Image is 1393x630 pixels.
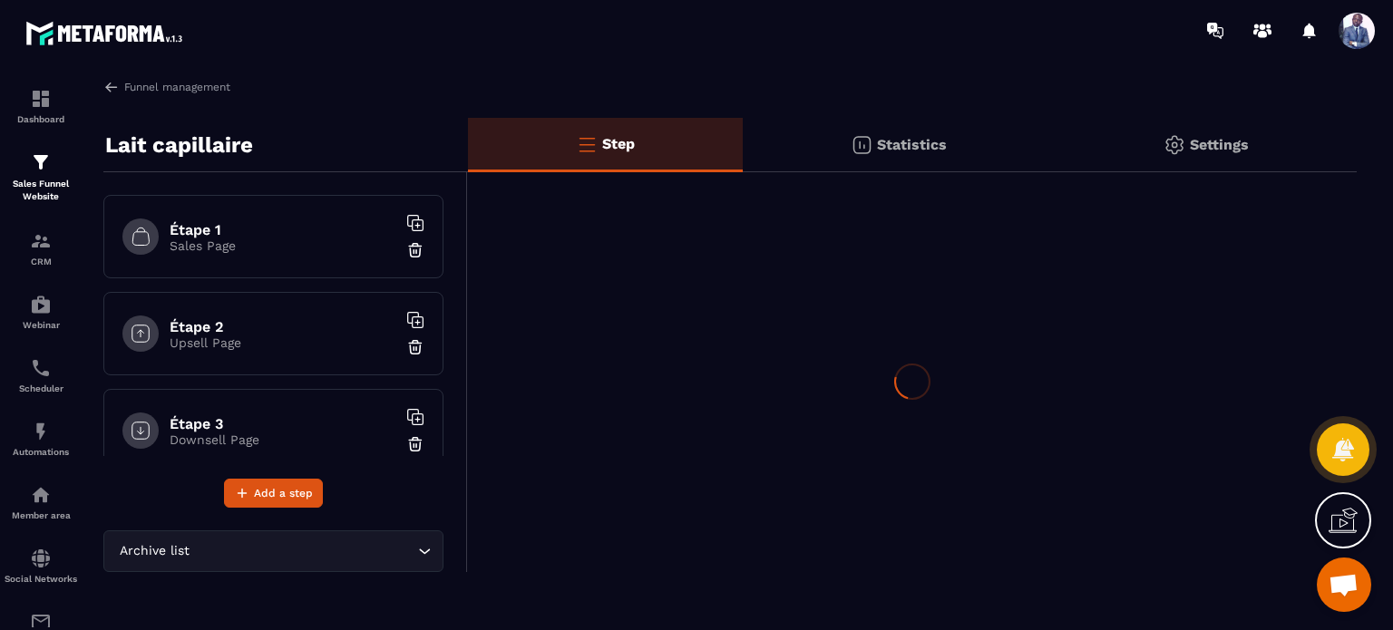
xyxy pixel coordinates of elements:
button: Add a step [224,479,323,508]
p: CRM [5,257,77,267]
p: Downsell Page [170,432,396,447]
p: Sales Funnel Website [5,178,77,203]
img: formation [30,151,52,173]
img: logo [25,16,189,50]
img: stats.20deebd0.svg [851,134,872,156]
p: Member area [5,510,77,520]
p: Social Networks [5,574,77,584]
p: Step [602,135,635,152]
img: social-network [30,548,52,569]
img: scheduler [30,357,52,379]
p: Scheduler [5,383,77,393]
a: formationformationCRM [5,217,77,280]
img: automations [30,294,52,315]
input: Search for option [193,541,414,561]
p: Settings [1190,136,1249,153]
span: Add a step [254,484,313,502]
h6: Étape 3 [170,415,396,432]
img: automations [30,421,52,442]
img: bars-o.4a397970.svg [576,133,598,155]
img: formation [30,88,52,110]
img: trash [406,338,424,356]
a: social-networksocial-networkSocial Networks [5,534,77,597]
img: formation [30,230,52,252]
div: Ouvrir le chat [1317,557,1371,612]
p: Lait capillaire [105,127,253,163]
p: Statistics [877,136,947,153]
a: formationformationSales Funnel Website [5,138,77,217]
a: schedulerschedulerScheduler [5,344,77,407]
p: Webinar [5,320,77,330]
a: automationsautomationsMember area [5,470,77,534]
a: automationsautomationsWebinar [5,280,77,344]
h6: Étape 2 [170,318,396,335]
img: trash [406,435,424,453]
span: Archive list [115,541,193,561]
img: arrow [103,79,120,95]
p: Dashboard [5,114,77,124]
h6: Étape 1 [170,221,396,238]
img: trash [406,241,424,259]
p: Automations [5,447,77,457]
div: Search for option [103,530,443,572]
a: formationformationDashboard [5,74,77,138]
a: Funnel management [103,79,230,95]
p: Upsell Page [170,335,396,350]
img: setting-gr.5f69749f.svg [1164,134,1185,156]
img: automations [30,484,52,506]
p: Sales Page [170,238,396,253]
a: automationsautomationsAutomations [5,407,77,470]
